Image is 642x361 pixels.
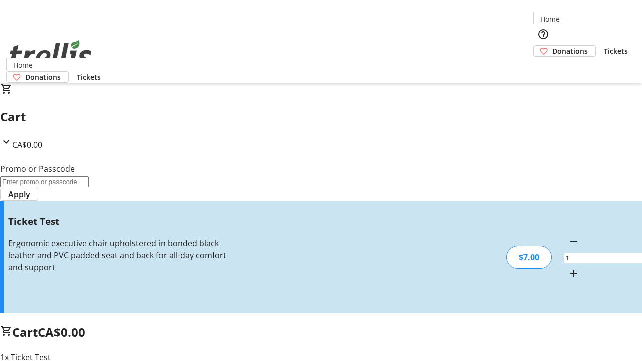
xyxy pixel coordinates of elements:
button: Help [533,24,553,44]
span: CA$0.00 [12,139,42,150]
h3: Ticket Test [8,214,227,228]
span: Home [13,60,33,70]
button: Decrement by one [564,231,584,251]
a: Tickets [69,72,109,82]
span: Tickets [77,72,101,82]
span: Home [540,14,560,24]
img: Orient E2E Organization vt8qAQIrmI's Logo [6,29,95,79]
button: Increment by one [564,263,584,283]
a: Donations [533,45,596,57]
div: $7.00 [506,246,552,269]
a: Tickets [596,46,636,56]
span: Donations [25,72,61,82]
a: Home [534,14,566,24]
span: CA$0.00 [38,324,85,340]
button: Cart [533,57,553,77]
a: Home [7,60,39,70]
span: Tickets [604,46,628,56]
span: Donations [552,46,588,56]
a: Donations [6,71,69,83]
div: Ergonomic executive chair upholstered in bonded black leather and PVC padded seat and back for al... [8,237,227,273]
span: Apply [8,188,30,200]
